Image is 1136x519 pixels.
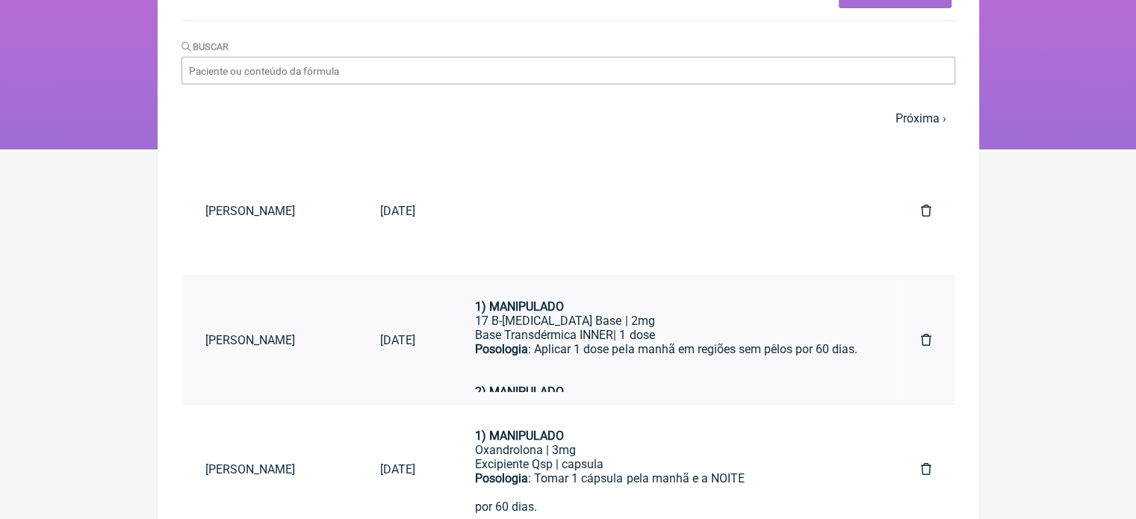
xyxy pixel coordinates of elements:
div: Oxandrolona | 3mg [475,443,860,457]
nav: pager [181,102,955,134]
strong: 1) MANIPULADO [475,429,564,443]
a: 1) MANIPULADO17 B-[MEDICAL_DATA] Base | 2mgBase Transdérmica INNER| 1 dosePosologia: Aplicar 1 do... [451,288,884,392]
a: [DATE] [356,321,439,359]
a: [DATE] [356,192,439,230]
a: [PERSON_NAME] [181,192,357,230]
a: [PERSON_NAME] [181,450,357,488]
strong: Posologia [475,342,528,356]
a: [DATE] [356,450,439,488]
div: Excipiente Qsp | capsula [475,457,860,471]
div: Base Transdérmica INNER| 1 dose [475,328,860,342]
a: Próxima › [896,111,946,125]
div: 17 B-[MEDICAL_DATA] Base | 2mg [475,314,860,328]
strong: 2) MANIPULADO [475,385,564,399]
strong: Posologia [475,471,528,485]
div: : Aplicar 1 dose pela manhã em regiões sem pêlos por 60 dias. [475,342,860,385]
input: Paciente ou conteúdo da fórmula [181,57,955,84]
a: 1) MANIPULADOHmb | 3gPalatinose | 1gBETA ALANINA 2GCREAPURE 1,5GPosologia: Tomar 1 dose 1x ao dia... [451,158,884,263]
a: [PERSON_NAME] [181,321,357,359]
label: Buscar [181,41,229,52]
strong: 1) MANIPULADO [475,299,564,314]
